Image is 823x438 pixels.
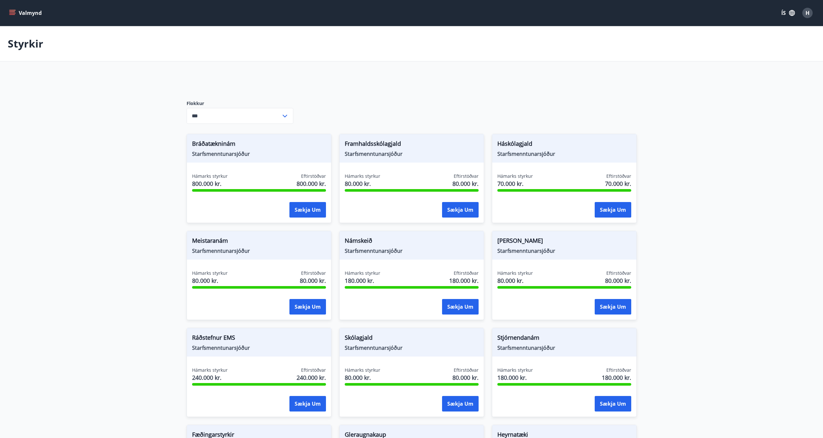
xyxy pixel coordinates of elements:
[301,367,326,373] span: Eftirstöðvar
[345,173,380,179] span: Hámarks styrkur
[497,150,631,157] span: Starfsmenntunarsjóður
[602,373,631,382] span: 180.000 kr.
[192,333,326,344] span: Ráðstefnur EMS
[192,179,228,188] span: 800.000 kr.
[192,139,326,150] span: Bráðatækninám
[301,270,326,276] span: Eftirstöðvar
[497,373,533,382] span: 180.000 kr.
[497,139,631,150] span: Háskólagjald
[778,7,798,19] button: ÍS
[289,396,326,411] button: Sækja um
[497,333,631,344] span: Stjórnendanám
[449,276,479,285] span: 180.000 kr.
[301,173,326,179] span: Eftirstöðvar
[605,179,631,188] span: 70.000 kr.
[497,276,533,285] span: 80.000 kr.
[452,373,479,382] span: 80.000 kr.
[345,270,380,276] span: Hámarks styrkur
[442,202,479,218] button: Sækja um
[192,344,326,351] span: Starfsmenntunarsjóður
[192,367,228,373] span: Hámarks styrkur
[8,37,43,51] p: Styrkir
[297,373,326,382] span: 240.000 kr.
[606,367,631,373] span: Eftirstöðvar
[289,299,326,315] button: Sækja um
[605,276,631,285] span: 80.000 kr.
[289,202,326,218] button: Sækja um
[345,139,479,150] span: Framhaldsskólagjald
[595,396,631,411] button: Sækja um
[345,247,479,254] span: Starfsmenntunarsjóður
[595,299,631,315] button: Sækja um
[192,236,326,247] span: Meistaranám
[497,247,631,254] span: Starfsmenntunarsjóður
[187,100,293,107] label: Flokkur
[192,270,228,276] span: Hámarks styrkur
[497,344,631,351] span: Starfsmenntunarsjóður
[192,276,228,285] span: 80.000 kr.
[497,236,631,247] span: [PERSON_NAME]
[606,173,631,179] span: Eftirstöðvar
[452,179,479,188] span: 80.000 kr.
[345,236,479,247] span: Námskeið
[806,9,809,16] span: H
[192,247,326,254] span: Starfsmenntunarsjóður
[454,270,479,276] span: Eftirstöðvar
[297,179,326,188] span: 800.000 kr.
[442,396,479,411] button: Sækja um
[497,367,533,373] span: Hámarks styrkur
[800,5,815,21] button: H
[192,373,228,382] span: 240.000 kr.
[345,373,380,382] span: 80.000 kr.
[345,150,479,157] span: Starfsmenntunarsjóður
[345,344,479,351] span: Starfsmenntunarsjóður
[497,179,533,188] span: 70.000 kr.
[454,367,479,373] span: Eftirstöðvar
[345,333,479,344] span: Skólagjald
[345,367,380,373] span: Hámarks styrkur
[606,270,631,276] span: Eftirstöðvar
[595,202,631,218] button: Sækja um
[442,299,479,315] button: Sækja um
[192,173,228,179] span: Hámarks styrkur
[345,276,380,285] span: 180.000 kr.
[8,7,44,19] button: menu
[454,173,479,179] span: Eftirstöðvar
[345,179,380,188] span: 80.000 kr.
[497,270,533,276] span: Hámarks styrkur
[497,173,533,179] span: Hámarks styrkur
[300,276,326,285] span: 80.000 kr.
[192,150,326,157] span: Starfsmenntunarsjóður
